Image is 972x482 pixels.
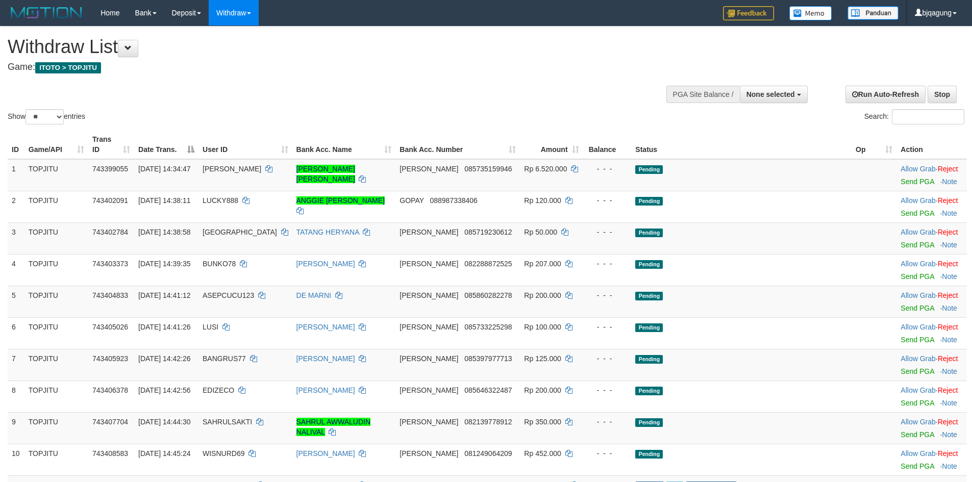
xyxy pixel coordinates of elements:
span: [PERSON_NAME] [400,165,458,173]
span: 743399055 [92,165,128,173]
td: TOPJITU [24,349,88,380]
span: Copy 082288872525 to clipboard [464,260,512,268]
div: - - - [587,195,628,206]
td: 5 [8,286,24,317]
span: Pending [635,387,663,395]
a: Stop [928,86,957,103]
span: Pending [635,165,663,174]
span: Copy 085646322487 to clipboard [464,386,512,394]
a: Send PGA [901,209,934,217]
a: Send PGA [901,462,934,470]
a: Note [942,304,957,312]
a: Send PGA [901,367,934,375]
span: Copy 085719230612 to clipboard [464,228,512,236]
td: TOPJITU [24,412,88,444]
td: · [896,412,967,444]
td: TOPJITU [24,286,88,317]
span: Rp 200.000 [524,291,561,299]
a: Note [942,336,957,344]
span: LUCKY888 [203,196,238,205]
th: Trans ID: activate to sort column ascending [88,130,134,159]
th: Date Trans.: activate to sort column descending [134,130,198,159]
span: Rp 125.000 [524,354,561,363]
span: [PERSON_NAME] [400,260,458,268]
span: [PERSON_NAME] [400,386,458,394]
img: Button%20Memo.svg [789,6,832,20]
span: 743402091 [92,196,128,205]
td: 8 [8,380,24,412]
a: Send PGA [901,241,934,249]
a: Reject [938,418,958,426]
a: Reject [938,228,958,236]
a: Reject [938,260,958,268]
span: Copy 085733225298 to clipboard [464,323,512,331]
div: - - - [587,385,628,395]
div: - - - [587,290,628,300]
span: 743408583 [92,449,128,458]
a: DE MARNI [296,291,331,299]
td: TOPJITU [24,380,88,412]
a: Reject [938,386,958,394]
div: - - - [587,227,628,237]
span: [DATE] 14:42:26 [138,354,190,363]
span: Pending [635,323,663,332]
td: TOPJITU [24,444,88,475]
input: Search: [892,109,964,124]
a: [PERSON_NAME] [PERSON_NAME] [296,165,355,183]
span: SAHRULSAKTI [203,418,252,426]
a: Reject [938,354,958,363]
span: LUSI [203,323,218,331]
span: Copy 082139778912 to clipboard [464,418,512,426]
span: Pending [635,197,663,206]
span: [DATE] 14:41:26 [138,323,190,331]
a: Run Auto-Refresh [845,86,926,103]
img: MOTION_logo.png [8,5,85,20]
div: - - - [587,353,628,364]
span: [PERSON_NAME] [400,228,458,236]
span: GOPAY [400,196,423,205]
th: Bank Acc. Name: activate to sort column ascending [292,130,396,159]
a: Note [942,367,957,375]
button: None selected [740,86,808,103]
a: Note [942,177,957,186]
span: Rp 50.000 [524,228,557,236]
span: [DATE] 14:38:58 [138,228,190,236]
a: Note [942,241,957,249]
span: Copy 088987338406 to clipboard [430,196,477,205]
th: Amount: activate to sort column ascending [520,130,583,159]
span: Copy 085397977713 to clipboard [464,354,512,363]
td: · [896,444,967,475]
td: 10 [8,444,24,475]
a: Allow Grab [901,291,935,299]
a: Allow Grab [901,260,935,268]
a: Send PGA [901,177,934,186]
a: Reject [938,449,958,458]
span: · [901,291,937,299]
select: Showentries [26,109,64,124]
a: Allow Grab [901,228,935,236]
td: 3 [8,222,24,254]
span: None selected [746,90,795,98]
span: · [901,323,937,331]
span: [DATE] 14:38:11 [138,196,190,205]
span: [DATE] 14:44:30 [138,418,190,426]
td: · [896,254,967,286]
span: [PERSON_NAME] [400,418,458,426]
th: Action [896,130,967,159]
td: · [896,286,967,317]
a: SAHRUL AWWALUDIN NALIVAL [296,418,370,436]
a: [PERSON_NAME] [296,260,355,268]
a: Note [942,399,957,407]
span: [GEOGRAPHIC_DATA] [203,228,277,236]
th: Game/API: activate to sort column ascending [24,130,88,159]
a: Send PGA [901,304,934,312]
a: TATANG HERYANA [296,228,359,236]
span: · [901,449,937,458]
a: Allow Grab [901,196,935,205]
span: [DATE] 14:42:56 [138,386,190,394]
div: - - - [587,259,628,269]
a: Send PGA [901,399,934,407]
span: 743404833 [92,291,128,299]
span: · [901,418,937,426]
span: · [901,354,937,363]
